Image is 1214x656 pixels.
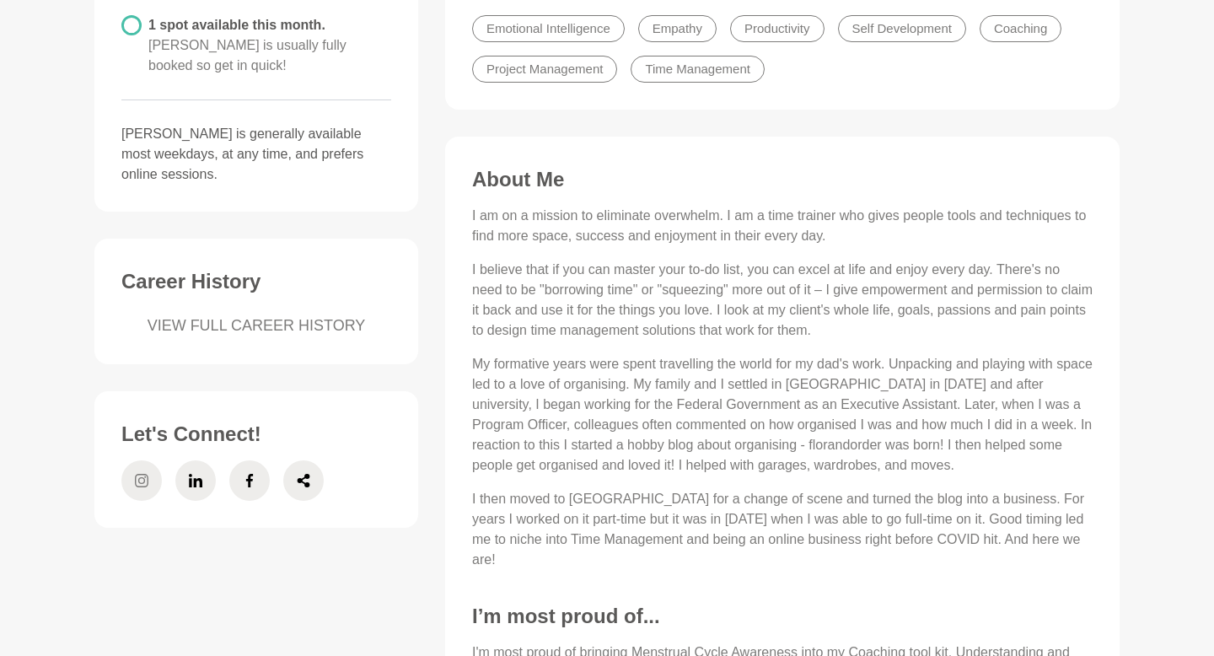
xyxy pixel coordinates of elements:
[121,422,391,447] h3: Let's Connect!
[472,260,1093,341] p: I believe that if you can master your to-do list, you can excel at life and enjoy every day. Ther...
[121,315,391,337] a: VIEW FULL CAREER HISTORY
[472,167,1093,192] h3: About Me
[283,460,324,501] a: Share
[472,604,1093,629] h3: I’m most proud of...
[148,38,346,73] span: [PERSON_NAME] is usually fully booked so get in quick!
[472,206,1093,246] p: I am on a mission to eliminate overwhelm. I am a time trainer who gives people tools and techniqu...
[148,18,346,73] span: 1 spot available this month.
[121,124,391,185] p: [PERSON_NAME] is generally available most weekdays, at any time, and prefers online sessions.
[175,460,216,501] a: LinkedIn
[472,354,1093,476] p: My formative years were spent travelling the world for my dad's work. Unpacking and playing with ...
[121,460,162,501] a: Instagram
[472,489,1093,570] p: I then moved to [GEOGRAPHIC_DATA] for a change of scene and turned the blog into a business. For ...
[229,460,270,501] a: Facebook
[121,269,391,294] h3: Career History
